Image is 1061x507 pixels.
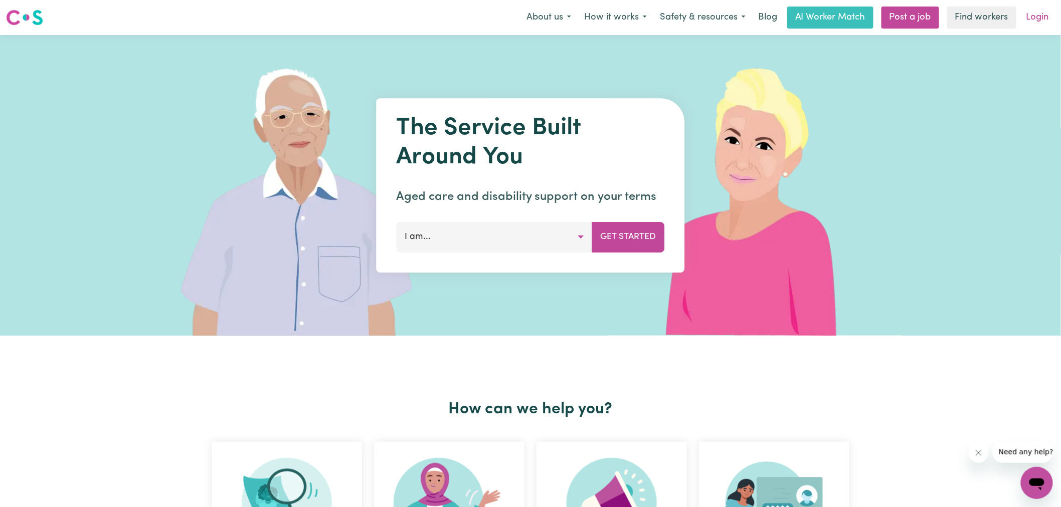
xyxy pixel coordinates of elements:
button: I am... [397,222,593,252]
iframe: Button to launch messaging window [1021,467,1053,499]
button: About us [520,7,578,28]
span: Need any help? [6,7,61,15]
h2: How can we help you? [206,400,855,419]
button: Safety & resources [653,7,752,28]
button: How it works [578,7,653,28]
button: Get Started [592,222,665,252]
a: Blog [752,7,783,29]
a: Find workers [947,7,1016,29]
a: Post a job [881,7,939,29]
a: AI Worker Match [787,7,873,29]
img: Careseekers logo [6,9,43,27]
a: Login [1020,7,1055,29]
p: Aged care and disability support on your terms [397,188,665,206]
a: Careseekers logo [6,6,43,29]
iframe: Close message [969,443,989,463]
iframe: Message from company [993,441,1053,463]
h1: The Service Built Around You [397,114,665,172]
